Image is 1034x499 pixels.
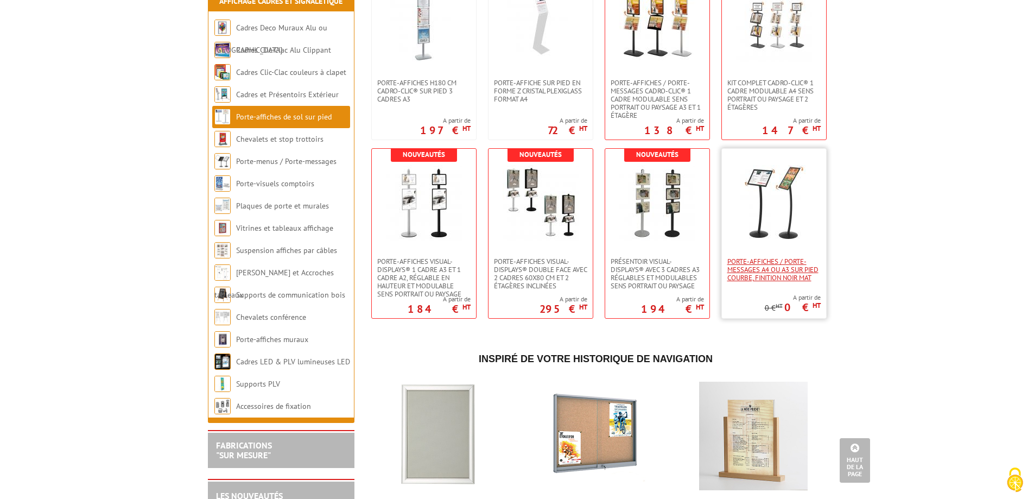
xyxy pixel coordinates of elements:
img: Porte-affiches / Porte-messages A4 ou A3 sur pied courbe, finition noir mat [736,165,812,241]
img: Porte-affiches de sol sur pied [214,109,231,125]
span: Porte-affiches Visual-Displays® 1 cadre A3 et 1 cadre A2, réglable en hauteur et modulable sens p... [377,257,471,298]
a: Porte-affiches / Porte-messages A4 ou A3 sur pied courbe, finition noir mat [722,257,826,282]
a: Haut de la page [840,438,870,483]
p: 295 € [540,306,587,312]
p: 147 € [762,127,821,134]
span: A partir de [644,116,704,125]
span: Porte-affiches H180 cm Cadro-Clic® sur pied 3 cadres A3 [377,79,471,103]
span: Inspiré de votre historique de navigation [479,353,713,364]
img: Chevalets conférence [214,309,231,325]
a: Présentoir Visual-Displays® avec 3 cadres A3 réglables et modulables sens portrait ou paysage [605,257,709,290]
a: Vitrines et tableaux affichage [236,223,333,233]
a: Plaques de porte et murales [236,201,329,211]
img: Porte-affiches muraux [214,331,231,348]
a: Porte-affiches Visual-Displays® 1 cadre A3 et 1 cadre A2, réglable en hauteur et modulable sens p... [372,257,476,298]
img: Cookies (fenêtre modale) [1001,466,1029,494]
a: Porte-affiche sur pied en forme Z cristal plexiglass format A4 [489,79,593,103]
a: Porte-affiches Visual-Displays® double face avec 2 cadres 60x80 cm et 2 étagères inclinées [489,257,593,290]
span: A partir de [540,295,587,304]
img: Plaques de porte et murales [214,198,231,214]
span: Porte-affiches Visual-Displays® double face avec 2 cadres 60x80 cm et 2 étagères inclinées [494,257,587,290]
img: Porte-visuels comptoirs [214,175,231,192]
span: Porte-affiches / Porte-messages A4 ou A3 sur pied courbe, finition noir mat [727,257,821,282]
a: Porte-affiches de sol sur pied [236,112,332,122]
a: Supports de communication bois [236,290,345,300]
a: Cadres et Présentoirs Extérieur [236,90,339,99]
a: Cadres LED & PLV lumineuses LED [236,357,350,367]
img: Suspension affiches par câbles [214,242,231,258]
sup: HT [696,302,704,312]
img: Cimaises et Accroches tableaux [214,264,231,281]
a: Accessoires de fixation [236,401,311,411]
sup: HT [776,302,783,309]
img: Porte-affiches Visual-Displays® 1 cadre A3 et 1 cadre A2, réglable en hauteur et modulable sens p... [386,165,462,241]
sup: HT [462,124,471,133]
a: Suspension affiches par câbles [236,245,337,255]
sup: HT [696,124,704,133]
a: Cadres Clic-Clac Alu Clippant [236,45,331,55]
img: Cadres LED & PLV lumineuses LED [214,353,231,370]
a: Chevalets conférence [236,312,306,322]
span: Porte-affiche sur pied en forme Z cristal plexiglass format A4 [494,79,587,103]
p: 138 € [644,127,704,134]
p: 194 € [641,306,704,312]
img: Porte-menus / Porte-messages [214,153,231,169]
img: Cadres et Présentoirs Extérieur [214,86,231,103]
sup: HT [579,302,587,312]
a: Porte-menus / Porte-messages [236,156,337,166]
img: Porte-affiches Visual-Displays® double face avec 2 cadres 60x80 cm et 2 étagères inclinées [503,165,579,241]
a: [PERSON_NAME] et Accroches tableaux [214,268,334,300]
b: Nouveautés [519,150,562,159]
p: 0 € [784,304,821,311]
a: FABRICATIONS"Sur Mesure" [216,440,272,460]
span: A partir de [762,116,821,125]
span: Présentoir Visual-Displays® avec 3 cadres A3 réglables et modulables sens portrait ou paysage [611,257,704,290]
img: Chevalets et stop trottoirs [214,131,231,147]
a: Supports PLV [236,379,280,389]
b: Nouveautés [403,150,445,159]
a: Porte-affiches H180 cm Cadro-Clic® sur pied 3 cadres A3 [372,79,476,103]
img: Supports PLV [214,376,231,392]
span: Porte-affiches / Porte-messages Cadro-Clic® 1 cadre modulable sens portrait ou paysage A3 et 1 ét... [611,79,704,119]
b: Nouveautés [636,150,678,159]
span: A partir de [641,295,704,304]
a: Porte-visuels comptoirs [236,179,314,188]
p: 197 € [420,127,471,134]
a: Porte-affiches muraux [236,334,308,344]
img: Cadres Clic-Clac couleurs à clapet [214,64,231,80]
p: 72 € [548,127,587,134]
a: Cadres Deco Muraux Alu ou [GEOGRAPHIC_DATA] [214,23,327,55]
sup: HT [813,124,821,133]
sup: HT [462,302,471,312]
span: A partir de [408,295,471,304]
span: Kit complet cadro-Clic® 1 cadre modulable A4 sens portrait ou paysage et 2 étagères [727,79,821,111]
img: Accessoires de fixation [214,398,231,414]
a: Porte-affiches / Porte-messages Cadro-Clic® 1 cadre modulable sens portrait ou paysage A3 et 1 ét... [605,79,709,119]
img: Présentoir Visual-Displays® avec 3 cadres A3 réglables et modulables sens portrait ou paysage [619,165,695,241]
a: Kit complet cadro-Clic® 1 cadre modulable A4 sens portrait ou paysage et 2 étagères [722,79,826,111]
a: Chevalets et stop trottoirs [236,134,323,144]
sup: HT [579,124,587,133]
a: Cadres Clic-Clac couleurs à clapet [236,67,346,77]
button: Cookies (fenêtre modale) [996,462,1034,499]
img: Vitrines et tableaux affichage [214,220,231,236]
span: A partir de [765,293,821,302]
span: A partir de [420,116,471,125]
img: Cadres Deco Muraux Alu ou Bois [214,20,231,36]
span: A partir de [548,116,587,125]
p: 184 € [408,306,471,312]
sup: HT [813,301,821,310]
p: 0 € [765,304,783,312]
